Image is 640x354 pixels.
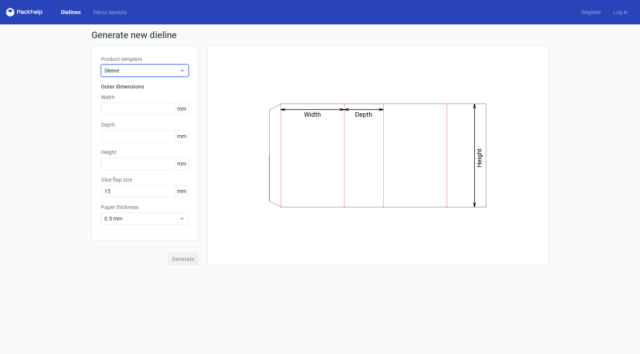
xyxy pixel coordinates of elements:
text: Width [304,111,321,118]
span: mm [175,158,188,169]
span: mm [175,130,188,142]
a: Diecut layouts [87,8,133,16]
label: Height [101,148,189,156]
label: Glue flap size [101,176,189,183]
span: 0.5 mm [104,215,179,222]
label: Paper thickness [101,203,189,211]
span: Sleeve [104,67,179,74]
a: Register [576,8,607,16]
h3: Outer dimensions [101,83,189,90]
a: Log in [607,8,634,16]
text: Depth [355,111,373,118]
label: Width [101,93,189,101]
text: Height [476,148,483,167]
label: Product template [101,55,189,63]
span: mm [175,185,188,197]
a: Dielines [55,8,87,16]
span: mm [175,103,188,114]
label: Depth [101,121,189,129]
h1: Generate new dieline [91,31,549,40]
